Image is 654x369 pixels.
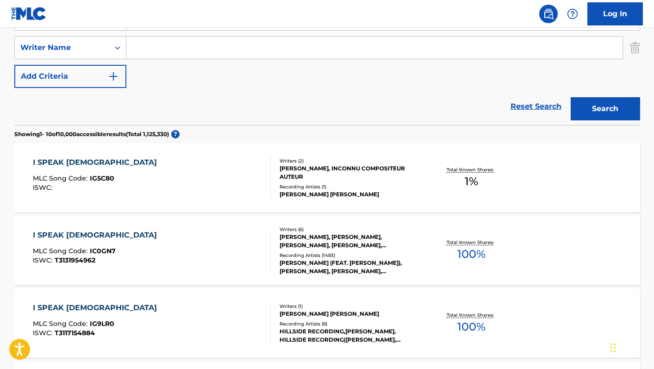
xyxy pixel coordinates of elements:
form: Search Form [14,7,640,125]
div: Writers ( 6 ) [280,226,419,233]
a: I SPEAK [DEMOGRAPHIC_DATA]MLC Song Code:IC0GN7ISWC:T3131954962Writers (6)[PERSON_NAME], [PERSON_N... [14,216,640,285]
span: IG9LR0 [90,319,114,328]
a: I SPEAK [DEMOGRAPHIC_DATA]MLC Song Code:IG5C80ISWC:Writers (2)[PERSON_NAME], INCONNU COMPOSITEUR ... [14,143,640,213]
span: IC0GN7 [90,247,116,255]
span: 1 % [465,173,478,190]
div: [PERSON_NAME], [PERSON_NAME], [PERSON_NAME], [PERSON_NAME], [PERSON_NAME], [PERSON_NAME] [280,233,419,250]
div: I SPEAK [DEMOGRAPHIC_DATA] [33,302,162,313]
div: [PERSON_NAME] [PERSON_NAME] [280,190,419,199]
a: Public Search [539,5,558,23]
span: IG5C80 [90,174,114,182]
button: Add Criteria [14,65,126,88]
p: Total Known Shares: [447,239,496,246]
a: Reset Search [506,96,566,117]
button: Search [571,97,640,120]
div: Recording Artists ( 1483 ) [280,252,419,259]
span: ISWC : [33,256,55,264]
a: Log In [587,2,643,25]
span: ISWC : [33,329,55,337]
span: 100 % [457,319,486,335]
div: Recording Artists ( 1 ) [280,183,419,190]
iframe: Chat Widget [608,325,654,369]
div: I SPEAK [DEMOGRAPHIC_DATA] [33,230,162,241]
span: ? [171,130,180,138]
div: [PERSON_NAME] (FEAT. [PERSON_NAME]), [PERSON_NAME], [PERSON_NAME], [PERSON_NAME],[PERSON_NAME], [... [280,259,419,275]
span: ISWC : [33,183,55,192]
div: Help [563,5,582,23]
div: [PERSON_NAME] [PERSON_NAME] [280,310,419,318]
a: I SPEAK [DEMOGRAPHIC_DATA]MLC Song Code:IG9LR0ISWC:T3117154884Writers (1)[PERSON_NAME] [PERSON_NA... [14,288,640,358]
div: Drag [610,334,616,362]
div: I SPEAK [DEMOGRAPHIC_DATA] [33,157,162,168]
span: MLC Song Code : [33,319,90,328]
div: Writers ( 2 ) [280,157,419,164]
span: T3117154884 [55,329,95,337]
div: [PERSON_NAME], INCONNU COMPOSITEUR AUTEUR [280,164,419,181]
img: search [543,8,554,19]
img: MLC Logo [11,7,47,20]
img: 9d2ae6d4665cec9f34b9.svg [108,71,119,82]
span: MLC Song Code : [33,174,90,182]
img: Delete Criterion [630,36,640,59]
div: HILLSIDE RECORDING,[PERSON_NAME], HILLSIDE RECORDING|[PERSON_NAME], [GEOGRAPHIC_DATA]|[PERSON_NAM... [280,327,419,344]
span: 100 % [457,246,486,263]
p: Total Known Shares: [447,166,496,173]
div: Recording Artists ( 8 ) [280,320,419,327]
div: Writer Name [20,42,104,53]
img: help [567,8,578,19]
p: Total Known Shares: [447,312,496,319]
span: T3131954962 [55,256,95,264]
p: Showing 1 - 10 of 10,000 accessible results (Total 1,125,330 ) [14,130,169,138]
div: Writers ( 1 ) [280,303,419,310]
span: MLC Song Code : [33,247,90,255]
